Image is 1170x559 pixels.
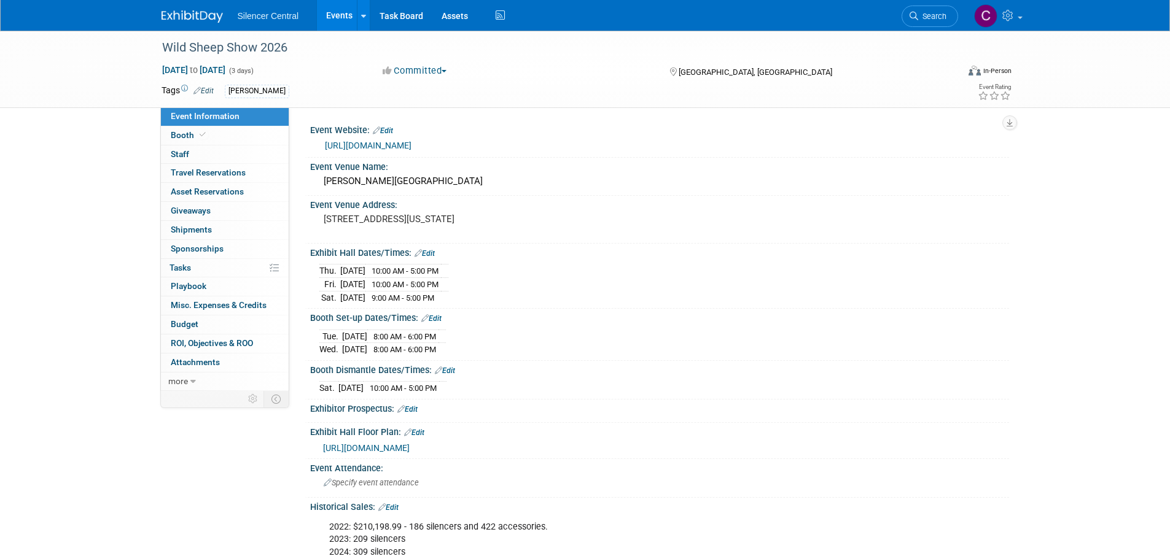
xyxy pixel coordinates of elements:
[310,121,1009,137] div: Event Website:
[323,443,410,453] a: [URL][DOMAIN_NAME]
[162,10,223,23] img: ExhibitDay
[373,332,436,341] span: 8:00 AM - 6:00 PM
[338,382,364,395] td: [DATE]
[974,4,997,28] img: Cade Cox
[161,353,289,372] a: Attachments
[161,126,289,145] a: Booth
[188,65,200,75] span: to
[193,87,214,95] a: Edit
[158,37,940,59] div: Wild Sheep Show 2026
[171,319,198,329] span: Budget
[324,214,588,225] pre: [STREET_ADDRESS][US_STATE]
[161,183,289,201] a: Asset Reservations
[171,206,211,215] span: Giveaways
[372,280,439,289] span: 10:00 AM - 5:00 PM
[225,85,289,98] div: [PERSON_NAME]
[310,423,1009,439] div: Exhibit Hall Floor Plan:
[171,130,208,140] span: Booth
[161,296,289,315] a: Misc. Expenses & Credits
[679,67,832,77] span: [GEOGRAPHIC_DATA], [GEOGRAPHIC_DATA]
[978,84,1011,90] div: Event Rating
[310,498,1009,514] div: Historical Sales:
[886,64,1012,82] div: Event Format
[171,111,240,121] span: Event Information
[171,281,206,291] span: Playbook
[310,361,1009,377] div: Booth Dismantle Dates/Times:
[370,384,437,393] span: 10:00 AM - 5:00 PM
[340,278,365,291] td: [DATE]
[200,131,206,138] i: Booth reservation complete
[171,244,224,253] span: Sponsorships
[310,158,1009,173] div: Event Venue Name:
[161,145,289,164] a: Staff
[378,503,399,512] a: Edit
[171,168,246,177] span: Travel Reservations
[415,249,435,258] a: Edit
[310,244,1009,260] div: Exhibit Hall Dates/Times:
[161,164,289,182] a: Travel Reservations
[319,343,342,356] td: Wed.
[983,66,1012,75] div: In-Person
[397,405,418,414] a: Edit
[918,12,946,21] span: Search
[373,345,436,354] span: 8:00 AM - 6:00 PM
[342,343,367,356] td: [DATE]
[161,334,289,353] a: ROI, Objectives & ROO
[161,315,289,334] a: Budget
[243,391,264,407] td: Personalize Event Tab Strip
[340,291,365,304] td: [DATE]
[171,187,244,196] span: Asset Reservations
[168,376,188,386] span: more
[162,84,214,98] td: Tags
[325,141,411,150] a: [URL][DOMAIN_NAME]
[263,391,289,407] td: Toggle Event Tabs
[310,459,1009,474] div: Event Attendance:
[319,264,340,278] td: Thu.
[310,399,1009,415] div: Exhibitor Prospectus:
[170,263,191,272] span: Tasks
[310,309,1009,325] div: Booth Set-up Dates/Times:
[161,259,289,277] a: Tasks
[340,264,365,278] td: [DATE]
[161,107,289,126] a: Event Information
[372,293,434,303] span: 9:00 AM - 5:00 PM
[310,196,1009,211] div: Event Venue Address:
[171,149,189,159] span: Staff
[372,266,439,276] span: 10:00 AM - 5:00 PM
[404,428,424,437] a: Edit
[319,382,338,395] td: Sat.
[171,300,267,310] span: Misc. Expenses & Credits
[378,64,451,77] button: Committed
[228,67,254,75] span: (3 days)
[162,64,226,75] span: [DATE] [DATE]
[171,338,253,348] span: ROI, Objectives & ROO
[324,478,419,487] span: Specify event attendance
[319,291,340,304] td: Sat.
[902,6,958,27] a: Search
[319,172,1000,191] div: [PERSON_NAME][GEOGRAPHIC_DATA]
[319,278,340,291] td: Fri.
[161,221,289,239] a: Shipments
[161,202,289,220] a: Giveaways
[342,330,367,343] td: [DATE]
[238,11,299,21] span: Silencer Central
[161,372,289,391] a: more
[161,277,289,296] a: Playbook
[161,240,289,258] a: Sponsorships
[171,357,220,367] span: Attachments
[969,66,981,75] img: Format-Inperson.png
[373,126,393,135] a: Edit
[319,330,342,343] td: Tue.
[171,225,212,234] span: Shipments
[435,366,455,375] a: Edit
[421,314,442,323] a: Edit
